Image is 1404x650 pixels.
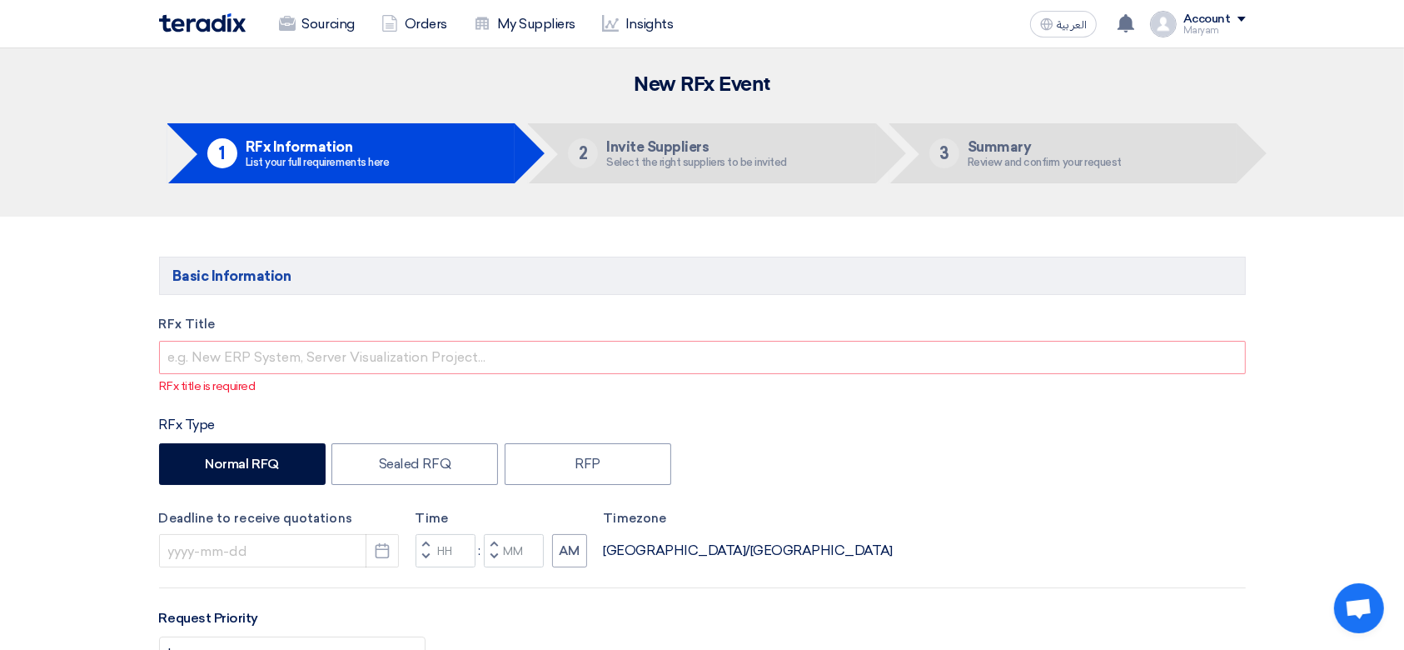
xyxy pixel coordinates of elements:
div: Select the right suppliers to be invited [606,157,787,167]
a: Insights [589,6,686,42]
div: Account [1183,12,1231,27]
p: RFx title is required [160,377,1246,395]
input: yyyy-mm-dd [159,534,399,567]
div: List your full requirements here [246,157,390,167]
button: AM [552,534,587,567]
div: [GEOGRAPHIC_DATA]/[GEOGRAPHIC_DATA] [604,541,893,561]
div: 3 [929,138,959,168]
a: Orders [368,6,461,42]
span: العربية [1057,19,1087,31]
input: Hours [416,534,475,567]
input: e.g. New ERP System, Server Visualization Project... [159,341,1246,374]
label: Sealed RFQ [331,443,498,485]
h5: Summary [968,139,1122,154]
label: Deadline to receive quotations [159,509,399,528]
div: : [475,541,484,561]
div: 1 [207,138,237,168]
label: Timezone [604,509,893,528]
label: RFx Title [159,315,1246,334]
label: RFP [505,443,671,485]
div: Maryam [1183,26,1246,35]
a: My Suppliers [461,6,589,42]
button: العربية [1030,11,1097,37]
h2: New RFx Event [159,73,1246,97]
h5: Basic Information [159,257,1246,295]
img: Teradix logo [159,13,246,32]
img: profile_test.png [1150,11,1177,37]
label: Time [416,509,587,528]
label: Request Priority [159,608,258,628]
label: Normal RFQ [159,443,326,485]
a: Open chat [1334,583,1384,633]
input: Minutes [484,534,544,567]
a: Sourcing [266,6,368,42]
div: Review and confirm your request [968,157,1122,167]
h5: RFx Information [246,139,390,154]
div: 2 [568,138,598,168]
div: RFx Type [159,415,1246,435]
h5: Invite Suppliers [606,139,787,154]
